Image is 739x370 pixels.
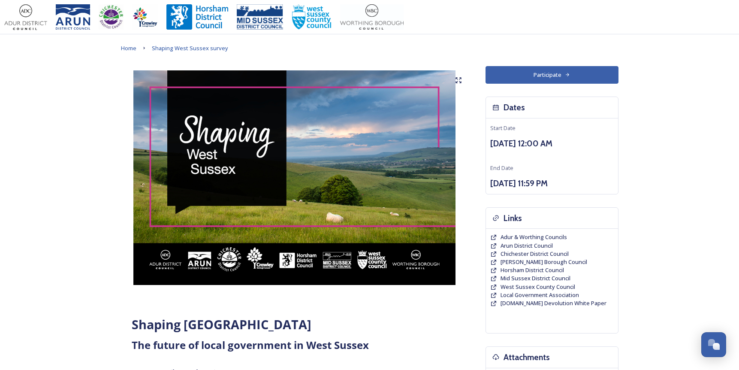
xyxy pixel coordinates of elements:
[132,4,158,30] img: Crawley%20BC%20logo.jpg
[132,338,369,352] strong: The future of local government in West Sussex
[56,4,90,30] img: Arun%20District%20Council%20logo%20blue%20CMYK.jpg
[121,43,136,53] a: Home
[486,66,618,84] button: Participate
[701,332,726,357] button: Open Chat
[490,164,513,172] span: End Date
[99,4,124,30] img: CDC%20Logo%20-%20you%20may%20have%20a%20better%20version.jpg
[501,283,575,291] a: West Sussex County Council
[340,4,404,30] img: Worthing_Adur%20%281%29.jpg
[501,299,606,307] a: [DOMAIN_NAME] Devolution White Paper
[121,44,136,52] span: Home
[501,250,569,258] span: Chichester District Council
[490,177,614,190] h3: [DATE] 11:59 PM
[501,242,553,249] span: Arun District Council
[166,4,228,30] img: Horsham%20DC%20Logo.jpg
[501,242,553,250] a: Arun District Council
[490,124,516,132] span: Start Date
[504,101,525,114] h3: Dates
[237,4,283,30] img: 150ppimsdc%20logo%20blue.png
[501,283,575,291] span: West Sussex County Council
[501,250,569,258] a: Chichester District Council
[152,43,228,53] a: Shaping West Sussex survey
[292,4,332,30] img: WSCCPos-Spot-25mm.jpg
[132,316,311,333] strong: Shaping [GEOGRAPHIC_DATA]
[501,266,564,274] a: Horsham District Council
[4,4,47,30] img: Adur%20logo%20%281%29.jpeg
[501,233,567,241] a: Adur & Worthing Councils
[504,212,522,224] h3: Links
[501,291,579,299] a: Local Government Association
[490,137,614,150] h3: [DATE] 12:00 AM
[152,44,228,52] span: Shaping West Sussex survey
[501,258,587,266] a: [PERSON_NAME] Borough Council
[504,351,550,364] h3: Attachments
[501,274,570,282] a: Mid Sussex District Council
